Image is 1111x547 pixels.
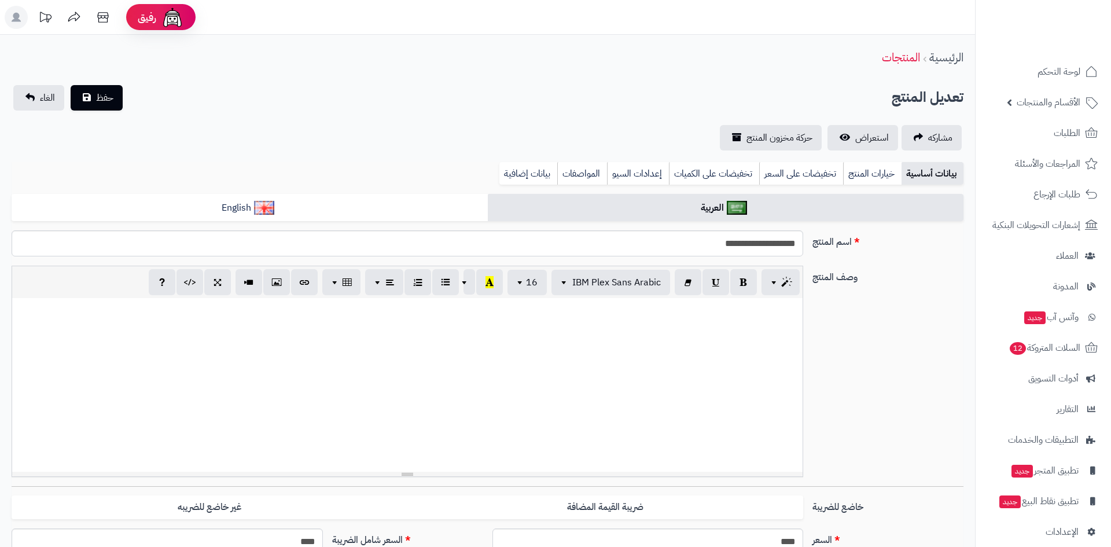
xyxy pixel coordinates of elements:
[727,201,747,215] img: العربية
[96,91,113,105] span: حفظ
[808,495,968,514] label: خاضع للضريبة
[1057,401,1079,417] span: التقارير
[902,162,963,185] a: بيانات أساسية
[161,6,184,29] img: ai-face.png
[12,194,488,222] a: English
[31,6,60,32] a: تحديثات المنصة
[1010,462,1079,479] span: تطبيق المتجر
[983,395,1104,423] a: التقارير
[983,487,1104,515] a: تطبيق نقاط البيعجديد
[328,528,488,547] label: السعر شامل الضريبة
[983,365,1104,392] a: أدوات التسويق
[507,270,547,295] button: 16
[254,201,274,215] img: English
[983,58,1104,86] a: لوحة التحكم
[1028,370,1079,387] span: أدوات التسويق
[998,493,1079,509] span: تطبيق نقاط البيع
[983,181,1104,208] a: طلبات الإرجاع
[808,528,968,547] label: السعر
[983,457,1104,484] a: تطبيق المتجرجديد
[407,495,803,519] label: ضريبة القيمة المضافة
[855,131,889,145] span: استعراض
[1054,125,1080,141] span: الطلبات
[1038,64,1080,80] span: لوحة التحكم
[1024,311,1046,324] span: جديد
[13,85,64,111] a: الغاء
[526,276,538,289] span: 16
[1008,432,1079,448] span: التطبيقات والخدمات
[892,86,963,109] h2: تعديل المنتج
[992,217,1080,233] span: إشعارات التحويلات البنكية
[882,49,920,66] a: المنتجات
[983,426,1104,454] a: التطبيقات والخدمات
[808,266,968,284] label: وصف المنتج
[40,91,55,105] span: الغاء
[983,303,1104,331] a: وآتس آبجديد
[983,150,1104,178] a: المراجعات والأسئلة
[607,162,669,185] a: إعدادات السيو
[669,162,759,185] a: تخفيضات على الكميات
[551,270,670,295] button: IBM Plex Sans Arabic
[1009,340,1080,356] span: السلات المتروكة
[983,273,1104,300] a: المدونة
[1056,248,1079,264] span: العملاء
[999,495,1021,508] span: جديد
[488,194,964,222] a: العربية
[843,162,902,185] a: خيارات المنتج
[71,85,123,111] button: حفظ
[499,162,557,185] a: بيانات إضافية
[746,131,812,145] span: حركة مخزون المنتج
[138,10,156,24] span: رفيق
[983,242,1104,270] a: العملاء
[983,211,1104,239] a: إشعارات التحويلات البنكية
[12,495,407,519] label: غير خاضع للضريبه
[902,125,962,150] a: مشاركه
[557,162,607,185] a: المواصفات
[1011,465,1033,478] span: جديد
[983,119,1104,147] a: الطلبات
[1017,94,1080,111] span: الأقسام والمنتجات
[572,276,661,289] span: IBM Plex Sans Arabic
[827,125,898,150] a: استعراض
[759,162,843,185] a: تخفيضات على السعر
[1046,524,1079,540] span: الإعدادات
[808,230,968,249] label: اسم المنتج
[1015,156,1080,172] span: المراجعات والأسئلة
[929,49,963,66] a: الرئيسية
[983,334,1104,362] a: السلات المتروكة12
[720,125,822,150] a: حركة مخزون المنتج
[1053,278,1079,295] span: المدونة
[928,131,952,145] span: مشاركه
[1010,342,1026,355] span: 12
[1033,186,1080,203] span: طلبات الإرجاع
[983,518,1104,546] a: الإعدادات
[1023,309,1079,325] span: وآتس آب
